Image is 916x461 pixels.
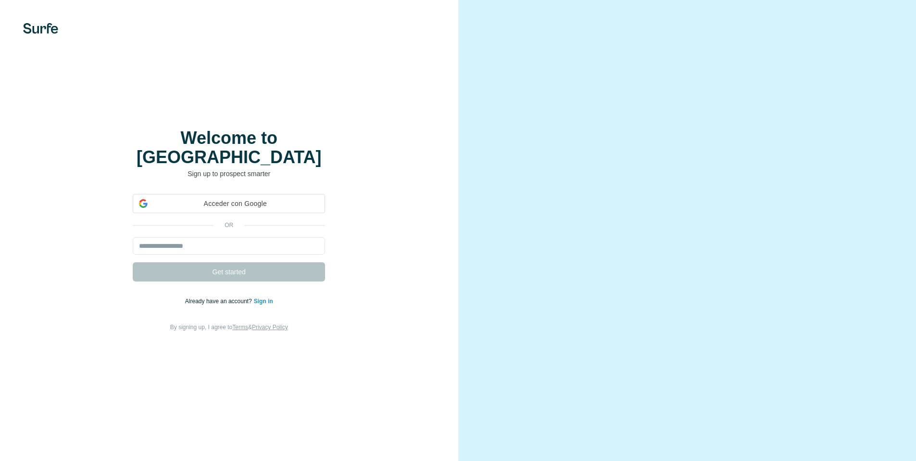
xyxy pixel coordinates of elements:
h1: Welcome to [GEOGRAPHIC_DATA] [133,128,325,167]
p: or [213,221,244,230]
div: Acceder con Google [133,194,325,213]
p: Sign up to prospect smarter [133,169,325,179]
span: Acceder con Google [151,199,319,209]
img: Surfe's logo [23,23,58,34]
a: Terms [232,324,248,331]
a: Sign in [254,298,273,305]
span: By signing up, I agree to & [170,324,288,331]
a: Privacy Policy [252,324,288,331]
span: Already have an account? [185,298,254,305]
